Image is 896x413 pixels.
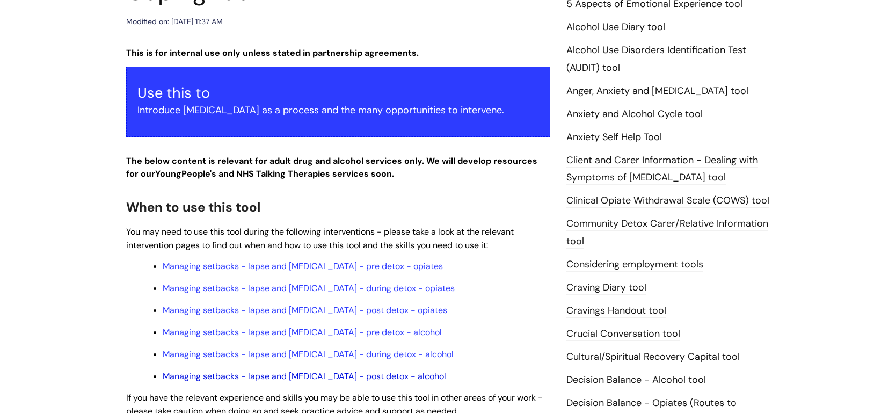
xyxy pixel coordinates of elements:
[126,155,537,180] strong: The below content is relevant for adult drug and alcohol services only. We will develop resources...
[566,217,768,248] a: Community Detox Carer/Relative Information tool
[163,282,455,294] a: Managing setbacks - lapse and [MEDICAL_DATA] - during detox - opiates
[126,15,223,28] div: Modified on: [DATE] 11:37 AM
[566,131,662,144] a: Anxiety Self Help Tool
[126,226,514,251] span: You may need to use this tool during the following interventions - please take a look at the rele...
[163,327,442,338] a: Managing setbacks - lapse and [MEDICAL_DATA] - pre detox - alcohol
[181,168,216,179] strong: People's
[126,47,419,59] strong: This is for internal use only unless stated in partnership agreements.
[155,168,218,179] strong: Young
[163,305,447,316] a: Managing setbacks - lapse and [MEDICAL_DATA] - post detox - opiates
[566,84,748,98] a: Anger, Anxiety and [MEDICAL_DATA] tool
[137,84,539,102] h3: Use this to
[137,102,539,119] p: Introduce [MEDICAL_DATA] as a process and the many opportunities to intervene.
[566,373,706,387] a: Decision Balance - Alcohol tool
[126,199,260,215] span: When to use this tool
[566,154,758,185] a: Client and Carer Information - Dealing with Symptoms of [MEDICAL_DATA] tool
[163,349,454,360] a: Managing setbacks - lapse and [MEDICAL_DATA] - during detox - alcohol
[566,107,703,121] a: Anxiety and Alcohol Cycle tool
[566,304,666,318] a: Cravings Handout tool
[566,327,680,341] a: Crucial Conversation tool
[566,258,703,272] a: Considering employment tools
[566,44,746,75] a: Alcohol Use Disorders Identification Test (AUDIT) tool
[566,350,740,364] a: Cultural/Spiritual Recovery Capital tool
[566,281,646,295] a: Craving Diary tool
[566,20,665,34] a: Alcohol Use Diary tool
[163,371,446,382] a: Managing setbacks - lapse and [MEDICAL_DATA] - post detox - alcohol
[566,194,769,208] a: Clinical Opiate Withdrawal Scale (COWS) tool
[163,260,443,272] a: Managing setbacks - lapse and [MEDICAL_DATA] - pre detox - opiates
